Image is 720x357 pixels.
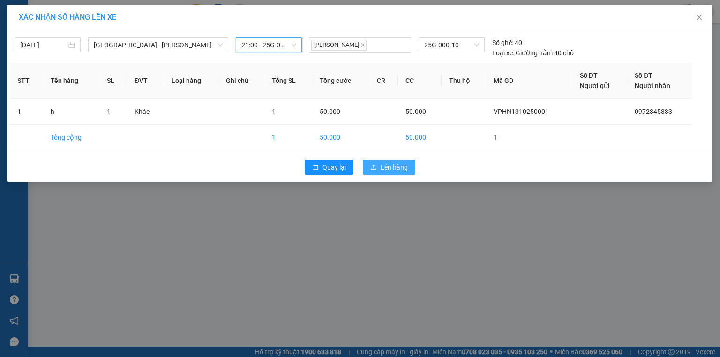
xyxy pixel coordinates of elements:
[43,99,99,125] td: h
[99,63,127,99] th: SL
[107,108,111,115] span: 1
[635,108,672,115] span: 0972345333
[10,99,43,125] td: 1
[312,164,319,171] span: rollback
[127,63,164,99] th: ĐVT
[492,37,513,48] span: Số ghế:
[398,125,442,150] td: 50.000
[19,13,116,22] span: XÁC NHẬN SỐ HÀNG LÊN XE
[494,108,549,115] span: VPHN1310250001
[381,162,408,172] span: Lên hàng
[686,5,712,31] button: Close
[264,63,312,99] th: Tổng SL
[405,108,426,115] span: 50.000
[218,63,264,99] th: Ghi chú
[164,63,219,99] th: Loại hàng
[20,40,67,50] input: 13/10/2025
[370,164,377,171] span: upload
[492,37,522,48] div: 40
[424,38,479,52] span: 25G-000.10
[398,63,442,99] th: CC
[696,14,703,21] span: close
[43,63,99,99] th: Tên hàng
[492,48,514,58] span: Loại xe:
[305,160,353,175] button: rollbackQuay lại
[43,125,99,150] td: Tổng cộng
[635,82,670,89] span: Người nhận
[486,63,572,99] th: Mã GD
[272,108,276,115] span: 1
[360,43,365,47] span: close
[312,125,369,150] td: 50.000
[363,160,415,175] button: uploadLên hàng
[580,72,598,79] span: Số ĐT
[580,82,610,89] span: Người gửi
[127,99,164,125] td: Khác
[312,63,369,99] th: Tổng cước
[486,125,572,150] td: 1
[635,72,652,79] span: Số ĐT
[492,48,574,58] div: Giường nằm 40 chỗ
[322,162,346,172] span: Quay lại
[442,63,486,99] th: Thu hộ
[217,42,223,48] span: down
[369,63,398,99] th: CR
[264,125,312,150] td: 1
[241,38,296,52] span: 21:00 - 25G-000.10
[94,38,223,52] span: Hà Nội - Lai Châu
[320,108,340,115] span: 50.000
[311,40,367,51] span: [PERSON_NAME]
[10,63,43,99] th: STT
